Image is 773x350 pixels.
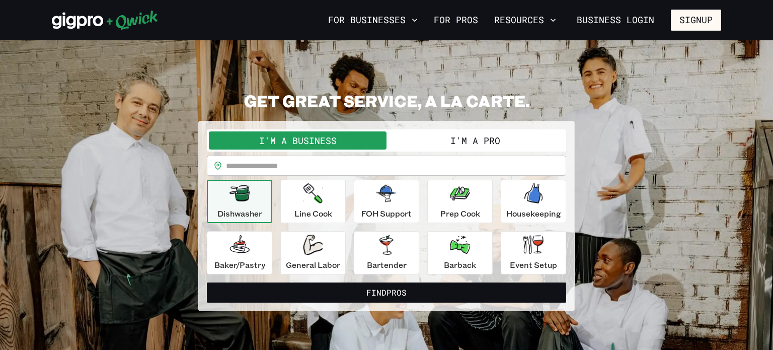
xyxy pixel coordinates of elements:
[440,207,480,220] p: Prep Cook
[430,12,482,29] a: For Pros
[209,131,386,150] button: I'm a Business
[294,207,332,220] p: Line Cook
[207,180,272,223] button: Dishwasher
[501,180,566,223] button: Housekeeping
[490,12,560,29] button: Resources
[501,231,566,274] button: Event Setup
[361,207,412,220] p: FOH Support
[510,259,557,271] p: Event Setup
[280,231,346,274] button: General Labor
[286,259,340,271] p: General Labor
[198,91,575,111] h2: GET GREAT SERVICE, A LA CARTE.
[207,231,272,274] button: Baker/Pastry
[367,259,407,271] p: Bartender
[386,131,564,150] button: I'm a Pro
[671,10,721,31] button: Signup
[214,259,265,271] p: Baker/Pastry
[427,180,493,223] button: Prep Cook
[427,231,493,274] button: Barback
[324,12,422,29] button: For Businesses
[217,207,262,220] p: Dishwasher
[354,180,419,223] button: FOH Support
[280,180,346,223] button: Line Cook
[568,10,663,31] a: Business Login
[354,231,419,274] button: Bartender
[207,283,566,303] button: FindPros
[506,207,561,220] p: Housekeeping
[444,259,476,271] p: Barback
